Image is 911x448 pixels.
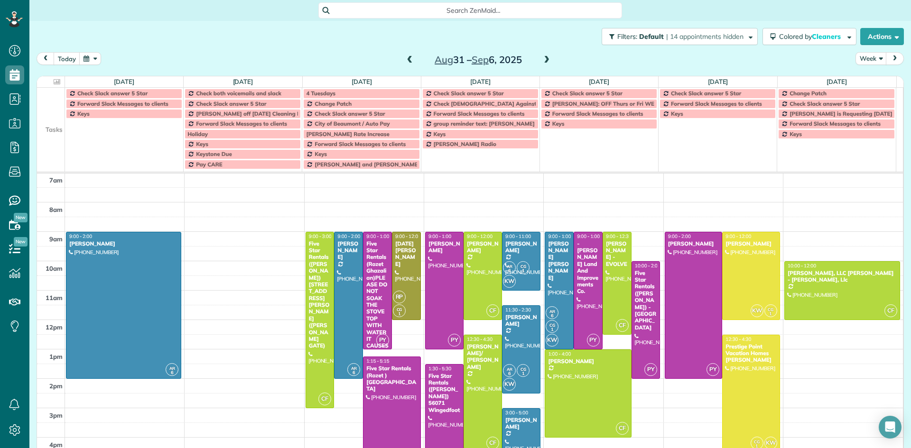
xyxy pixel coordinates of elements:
small: 6 [503,266,515,275]
span: CG [768,307,773,312]
span: 12:30 - 4:30 [467,336,493,342]
small: 1 [517,369,529,378]
span: Check Slack answer 5 Star [77,90,148,97]
span: Default [639,32,664,41]
div: Five Star Rentals (Rozet Ghazalian)PLEASE DO NOT SOAK THE STOVE TOP WITH WATER IT CAUSES THE IGNI... [366,240,389,411]
span: KW [503,275,516,288]
button: today [54,52,80,65]
span: 9:00 - 12:00 [395,233,421,239]
small: 6 [503,369,515,378]
span: 2pm [49,382,63,390]
button: Filters: Default | 14 appointments hidden [602,28,758,45]
span: 9:00 - 1:00 [428,233,451,239]
span: 10am [46,265,63,272]
span: Keys [434,130,446,137]
span: AR [507,264,512,269]
div: [PERSON_NAME]/ [PERSON_NAME] [466,343,499,371]
span: 11:30 - 2:30 [505,307,531,313]
span: [PERSON_NAME] off [DATE] Cleaning Restaurant [196,110,326,117]
span: | 14 appointments hidden [666,32,744,41]
span: 9:00 - 2:00 [337,233,360,239]
span: Filters: [617,32,637,41]
span: Check Slack answer 5 Star [196,100,266,107]
a: [DATE] [827,78,847,85]
span: CF [318,393,331,405]
a: Filters: Default | 14 appointments hidden [597,28,758,45]
span: 9:00 - 1:00 [548,233,571,239]
span: CG [549,322,555,328]
span: 8am [49,206,63,213]
span: KW [751,304,763,317]
div: [DATE][PERSON_NAME] [395,240,418,268]
div: [PERSON_NAME] [69,240,178,247]
span: Forward Slack Messages to clients [315,140,406,147]
span: 3:00 - 5:00 [505,410,528,416]
button: Week [855,52,887,65]
span: Check [DEMOGRAPHIC_DATA] Against Spreadsheet [434,100,571,107]
span: Keys [790,130,802,137]
span: AR [351,366,357,371]
span: Pay CARE [196,161,222,168]
span: CF [884,304,897,317]
small: 1 [546,325,558,334]
span: Keys [552,120,565,127]
span: PY [448,334,461,347]
span: 9:00 - 11:00 [505,233,531,239]
span: [PERSON_NAME]: OFF Thurs or Fri WEEKLY [552,100,667,107]
span: 4 Tuesdays [306,90,335,97]
span: [PERSON_NAME] and [PERSON_NAME] Off Every [DATE] [315,161,465,168]
span: Forward Slack Messages to clients [77,100,168,107]
div: Five Star Rentals ([PERSON_NAME]) [STREET_ADDRESS][PERSON_NAME] ([PERSON_NAME] GATE) [308,240,332,349]
span: 7am [49,176,63,184]
span: Forward Slack Messages to clients [671,100,762,107]
span: PY [644,363,657,376]
div: [PERSON_NAME] - EVOLVE [605,240,629,268]
div: [PERSON_NAME], LLC [PERSON_NAME] - [PERSON_NAME], Llc [787,270,897,283]
a: [DATE] [470,78,491,85]
small: 1 [393,310,405,319]
span: Holiday [187,130,208,137]
span: 9:00 - 3:00 [309,233,332,239]
a: [DATE] [352,78,372,85]
span: [PERSON_NAME] Rate Increase [306,130,389,137]
div: [PERSON_NAME] [725,240,777,247]
span: Forward Slack Messages to clients [790,120,881,127]
div: Five Star Rentals (Rozet ) [GEOGRAPHIC_DATA] [366,365,418,393]
span: group reminder text: [PERSON_NAME] [434,120,535,127]
span: 10:00 - 12:00 [788,263,816,269]
span: 1pm [49,353,63,360]
div: [PERSON_NAME] [PERSON_NAME] [548,240,571,281]
span: CF [486,304,499,317]
small: 6 [348,368,360,377]
span: Cleaners [812,32,842,41]
span: KW [503,378,516,391]
span: Check both voicemails and slack [196,90,281,97]
a: [DATE] [589,78,609,85]
h2: 31 – 6, 2025 [419,55,538,65]
span: RP [393,291,406,303]
span: Check Slack answer 5 Star [315,110,385,117]
span: Check Slack answer 5 Star [434,90,504,97]
span: New [14,213,28,222]
span: 12pm [46,323,63,331]
span: PY [587,334,600,347]
div: - [PERSON_NAME] Land And Improvements Co. [576,240,600,295]
span: Keys [196,140,208,147]
span: Keys [315,150,327,157]
button: Actions [860,28,904,45]
span: 11am [46,294,63,302]
span: 3pm [49,411,63,419]
span: 9:00 - 1:00 [577,233,600,239]
span: Colored by [779,32,844,41]
div: [PERSON_NAME] [505,417,538,430]
span: CG [521,264,526,269]
span: 9:00 - 12:00 [467,233,493,239]
span: AR [169,366,175,371]
button: prev [37,52,55,65]
div: [PERSON_NAME] [505,240,538,254]
div: [PERSON_NAME] [337,240,360,261]
div: [PERSON_NAME] [428,240,461,254]
a: [DATE] [114,78,134,85]
small: 1 [517,266,529,275]
span: [PERSON_NAME] Radio [434,140,496,147]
